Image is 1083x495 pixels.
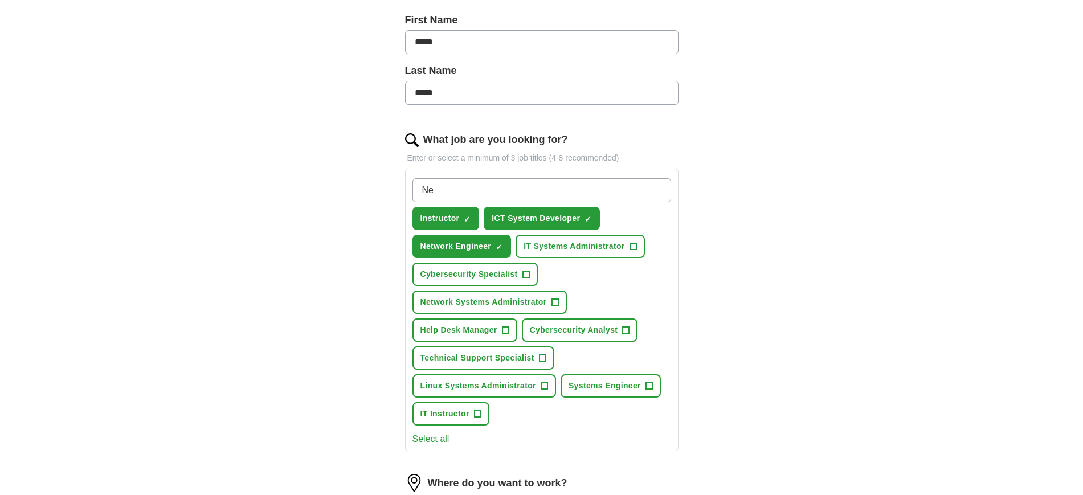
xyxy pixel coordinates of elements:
button: Help Desk Manager [412,318,517,342]
label: First Name [405,13,679,28]
span: Instructor [420,212,460,224]
button: Network Systems Administrator [412,291,567,314]
span: Help Desk Manager [420,324,497,336]
span: Technical Support Specialist [420,352,534,364]
label: Where do you want to work? [428,476,567,491]
span: Network Engineer [420,240,492,252]
span: Linux Systems Administrator [420,380,536,392]
span: IT Instructor [420,408,469,420]
button: Linux Systems Administrator [412,374,556,398]
span: ✓ [464,215,471,224]
span: ✓ [496,243,502,252]
input: Type a job title and press enter [412,178,671,202]
button: Technical Support Specialist [412,346,554,370]
span: ✓ [585,215,591,224]
button: IT Instructor [412,402,489,426]
button: Instructor✓ [412,207,480,230]
button: ICT System Developer✓ [484,207,600,230]
label: What job are you looking for? [423,132,568,148]
button: Cybersecurity Specialist [412,263,538,286]
button: IT Systems Administrator [516,235,644,258]
button: Cybersecurity Analyst [522,318,638,342]
button: Network Engineer✓ [412,235,512,258]
button: Systems Engineer [561,374,661,398]
button: Select all [412,432,449,446]
span: Network Systems Administrator [420,296,547,308]
span: Systems Engineer [569,380,641,392]
img: search.png [405,133,419,147]
span: Cybersecurity Specialist [420,268,518,280]
p: Enter or select a minimum of 3 job titles (4-8 recommended) [405,152,679,164]
img: location.png [405,474,423,492]
span: IT Systems Administrator [524,240,624,252]
label: Last Name [405,63,679,79]
span: ICT System Developer [492,212,580,224]
span: Cybersecurity Analyst [530,324,618,336]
